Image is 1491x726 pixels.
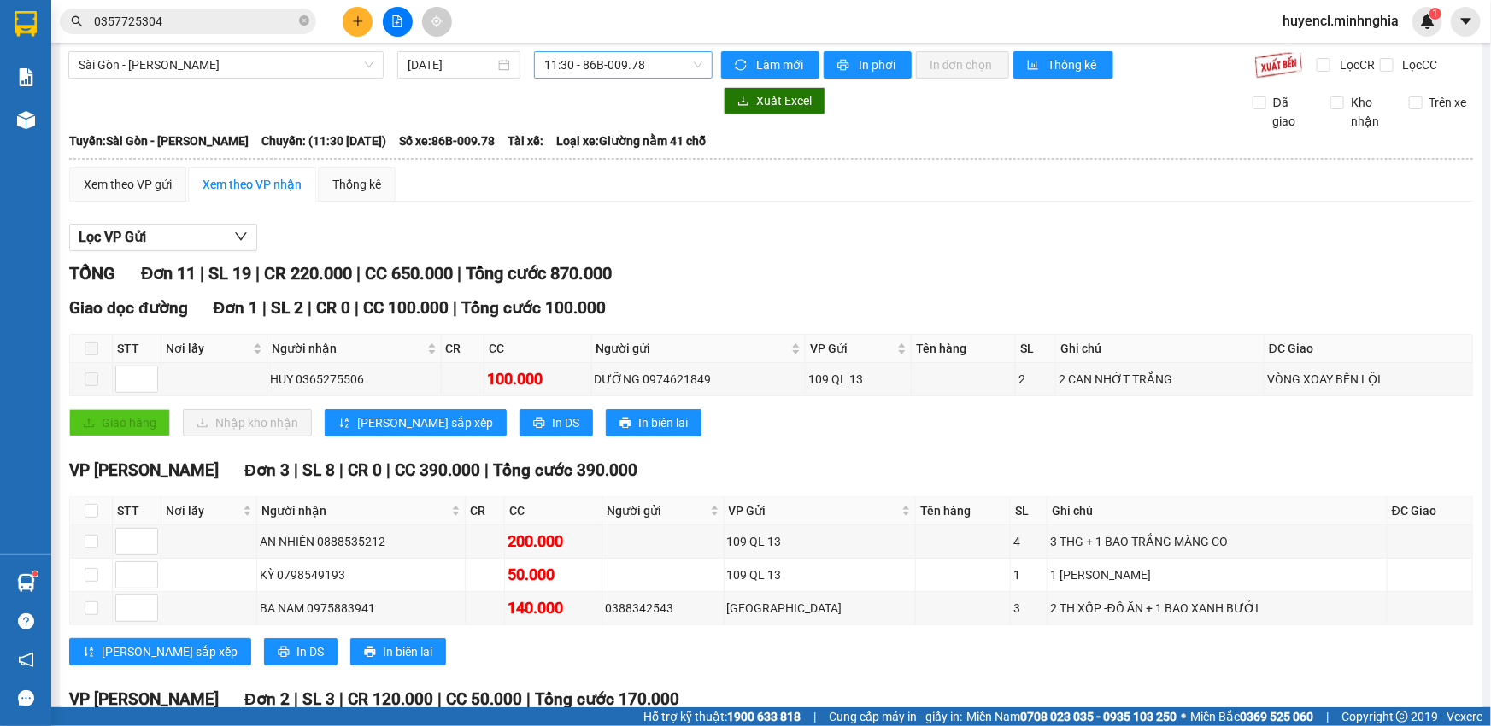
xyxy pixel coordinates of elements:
[1269,10,1412,32] span: huyencl.minhnghia
[606,409,701,436] button: printerIn biên lai
[837,59,852,73] span: printer
[272,339,424,358] span: Người nhận
[442,335,485,363] th: CR
[596,339,789,358] span: Người gửi
[15,11,37,37] img: logo-vxr
[261,501,448,520] span: Người nhận
[638,413,688,432] span: In biên lai
[294,689,298,709] span: |
[535,689,679,709] span: Tổng cước 170.000
[325,409,507,436] button: sort-ascending[PERSON_NAME] sắp xếp
[1333,56,1377,74] span: Lọc CR
[343,7,373,37] button: plus
[619,417,631,430] span: printer
[69,263,115,284] span: TỔNG
[966,707,1177,726] span: Miền Nam
[113,335,161,363] th: STT
[526,689,531,709] span: |
[1181,713,1186,720] span: ⚪️
[244,689,290,709] span: Đơn 2
[79,226,146,248] span: Lọc VP Gửi
[552,413,579,432] span: In DS
[508,132,543,150] span: Tài xế:
[234,230,248,243] span: down
[350,638,446,665] button: printerIn biên lai
[1432,8,1438,20] span: 1
[71,15,83,27] span: search
[1265,335,1473,363] th: ĐC Giao
[383,7,413,37] button: file-add
[1451,7,1481,37] button: caret-down
[508,563,599,587] div: 50.000
[113,497,161,525] th: STT
[69,409,170,436] button: uploadGiao hàng
[484,460,489,480] span: |
[1027,59,1042,73] span: bar-chart
[1344,93,1395,131] span: Kho nhận
[727,599,913,618] div: [GEOGRAPHIC_DATA]
[299,14,309,30] span: close-circle
[1013,565,1044,584] div: 1
[332,175,381,194] div: Thống kê
[69,460,219,480] span: VP [PERSON_NAME]
[294,460,298,480] span: |
[17,111,35,129] img: warehouse-icon
[1396,56,1441,74] span: Lọc CC
[1190,707,1313,726] span: Miền Bắc
[721,51,819,79] button: syncLàm mới
[466,497,505,525] th: CR
[725,592,917,625] td: Sài Gòn
[408,56,495,74] input: 13/09/2025
[729,501,899,520] span: VP Gửi
[556,132,706,150] span: Loại xe: Giường nằm 41 chỗ
[544,52,702,78] span: 11:30 - 86B-009.78
[278,646,290,659] span: printer
[859,56,898,74] span: In phơi
[727,532,913,551] div: 109 QL 13
[339,689,343,709] span: |
[1013,51,1113,79] button: bar-chartThống kê
[916,497,1011,525] th: Tên hàng
[1013,532,1044,551] div: 4
[302,689,335,709] span: SL 3
[810,339,894,358] span: VP Gửi
[364,646,376,659] span: printer
[607,501,706,520] span: Người gửi
[453,298,457,318] span: |
[1056,335,1265,363] th: Ghi chú
[605,599,720,618] div: 0388342543
[508,530,599,553] div: 200.000
[102,642,238,661] span: [PERSON_NAME] sắp xếp
[737,95,749,108] span: download
[262,298,267,318] span: |
[260,599,462,618] div: BA NAM 0975883941
[824,51,912,79] button: printerIn phơi
[83,646,95,659] span: sort-ascending
[1240,710,1313,723] strong: 0369 525 060
[727,565,913,584] div: 109 QL 13
[363,298,449,318] span: CC 100.000
[595,370,803,389] div: DƯỠNG 0974621849
[399,132,495,150] span: Số xe: 86B-009.78
[484,335,591,363] th: CC
[365,263,453,284] span: CC 650.000
[69,298,188,318] span: Giao dọc đường
[457,263,461,284] span: |
[203,175,302,194] div: Xem theo VP nhận
[348,689,433,709] span: CR 120.000
[69,638,251,665] button: sort-ascending[PERSON_NAME] sắp xếp
[1048,56,1100,74] span: Thống kê
[1420,14,1435,29] img: icon-new-feature
[1388,497,1473,525] th: ĐC Giao
[357,413,493,432] span: [PERSON_NAME] sắp xếp
[141,263,196,284] span: Đơn 11
[260,565,462,584] div: KỲ 0798549193
[1254,51,1303,79] img: 9k=
[356,263,361,284] span: |
[94,12,296,31] input: Tìm tên, số ĐT hoặc mã đơn
[520,409,593,436] button: printerIn DS
[18,613,34,629] span: question-circle
[183,409,312,436] button: downloadNhập kho nhận
[18,690,34,706] span: message
[461,298,606,318] span: Tổng cước 100.000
